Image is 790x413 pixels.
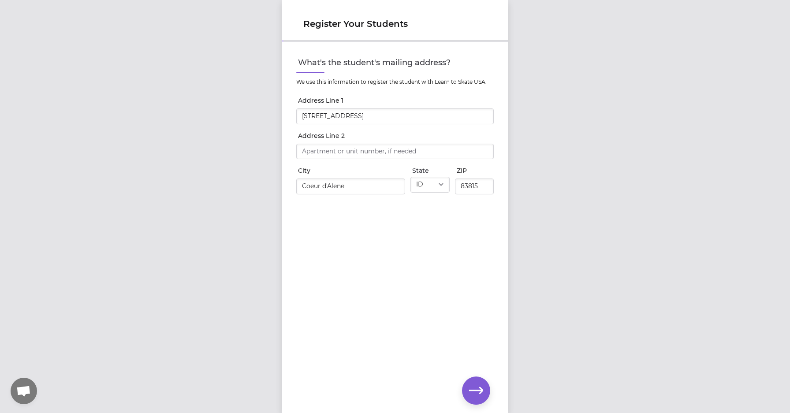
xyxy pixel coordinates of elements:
label: State [412,166,449,175]
div: Open chat [11,378,37,404]
input: Start typing your address... [296,108,494,124]
label: Address Line 1 [298,96,494,105]
label: ZIP [457,166,494,175]
input: Apartment or unit number, if needed [296,144,494,160]
h1: Register Your Students [303,18,487,30]
p: We use this information to register the student with Learn to Skate USA. [296,78,494,86]
label: City [298,166,405,175]
label: Address Line 2 [298,131,494,140]
label: What's the student's mailing address? [298,56,494,69]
